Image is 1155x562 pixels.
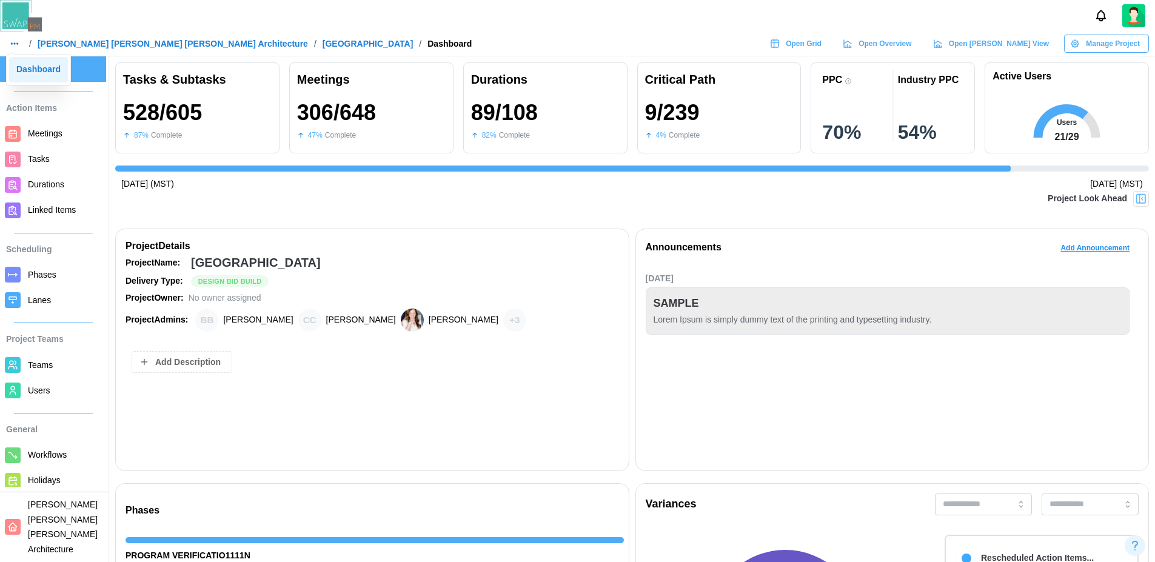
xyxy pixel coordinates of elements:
span: Phases [28,270,56,279]
div: 70 % [822,122,888,142]
span: Open [PERSON_NAME] View [949,35,1049,52]
span: Holidays [28,475,61,485]
button: Notifications [1091,5,1111,26]
div: 82 % [482,130,497,141]
div: [PERSON_NAME] [326,313,396,327]
img: 2Q== [1122,4,1145,27]
a: Zulqarnain Khalil [1122,4,1145,27]
span: Durations [28,179,64,189]
div: Project Name: [126,256,186,270]
div: + 3 [503,309,526,332]
div: Lorem Ipsum is simply dummy text of the printing and typesetting industry. [654,313,1122,327]
div: [GEOGRAPHIC_DATA] [191,253,321,272]
a: [PERSON_NAME] [PERSON_NAME] [PERSON_NAME] Architecture [38,39,308,48]
div: 87 % [134,130,149,141]
div: / [314,39,316,48]
div: / [419,39,421,48]
div: [PERSON_NAME] [429,313,498,327]
div: Project Look Ahead [1048,192,1127,206]
div: Brian Baldwin [195,309,218,332]
div: Variances [646,496,697,513]
span: Workflows [28,450,67,460]
div: Delivery Type: [126,275,186,288]
div: [DATE] (MST) [121,178,174,191]
div: 528 / 605 [123,101,202,125]
a: [GEOGRAPHIC_DATA] [323,39,413,48]
div: No owner assigned [189,292,261,305]
span: Add Description [155,352,221,372]
div: Tasks & Subtasks [123,70,272,89]
h1: Active Users [993,70,1051,83]
div: / [29,39,32,48]
div: Industry PPC [898,74,959,85]
div: [DATE] [646,272,1130,286]
div: [DATE] (MST) [1090,178,1143,191]
span: Users [28,386,50,395]
div: Critical Path [645,70,794,89]
div: Dashboard [16,63,61,76]
span: Manage Project [1086,35,1140,52]
div: Complete [669,130,700,141]
div: Complete [499,130,530,141]
span: Design Bid Build [198,276,262,287]
div: [PERSON_NAME] [223,313,293,327]
span: Tasks [28,154,50,164]
div: 89 / 108 [471,101,538,125]
span: Meetings [28,129,62,138]
span: Open Grid [786,35,822,52]
span: Lanes [28,295,51,305]
div: Complete [325,130,356,141]
div: 4 % [656,130,666,141]
div: 9 / 239 [645,101,700,125]
div: Complete [151,130,182,141]
img: Heather Bemis [401,309,424,332]
div: Dashboard [427,39,472,48]
div: 306 / 648 [297,101,376,125]
strong: Project Admins: [126,315,188,324]
div: Phases [126,503,624,518]
div: 54 % [898,122,963,142]
div: SAMPLE [654,295,699,312]
span: Linked Items [28,205,76,215]
div: Project Details [126,239,619,254]
div: Chris Cosenza [298,309,321,332]
strong: Project Owner: [126,293,184,303]
img: Project Look Ahead Button [1135,193,1147,205]
span: Teams [28,360,53,370]
div: Durations [471,70,620,89]
div: Announcements [646,240,721,255]
span: [PERSON_NAME] [PERSON_NAME] [PERSON_NAME] Architecture [28,500,98,554]
div: PPC [822,74,842,85]
span: Open Overview [859,35,911,52]
div: 47 % [308,130,323,141]
div: Meetings [297,70,446,89]
span: Add Announcement [1060,239,1130,256]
